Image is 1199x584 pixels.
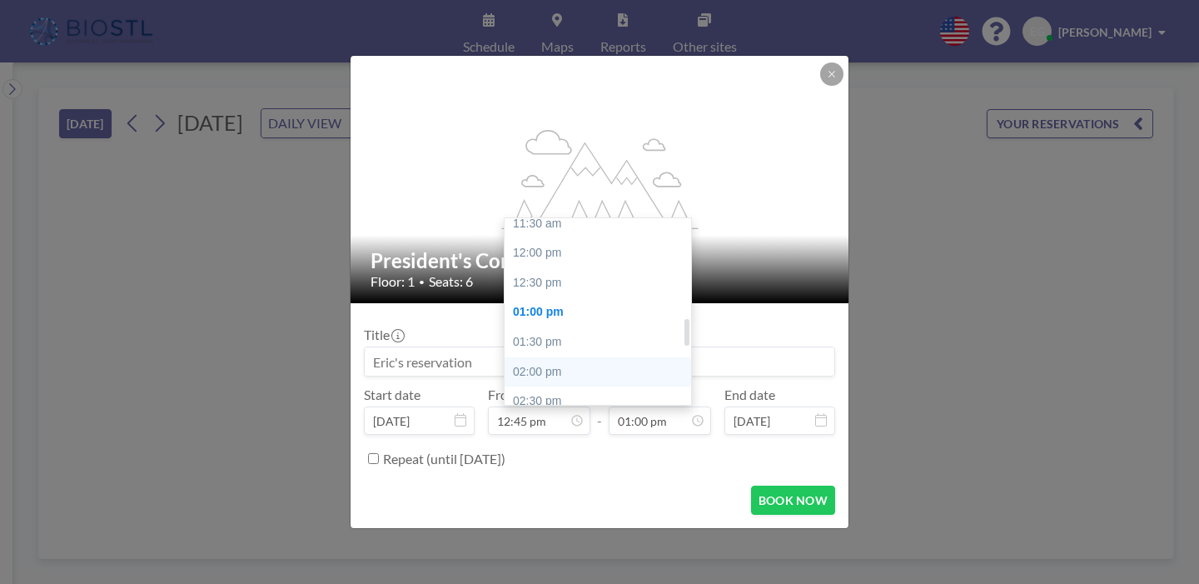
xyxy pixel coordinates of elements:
div: 02:30 pm [505,387,691,417]
h2: President's Conference Room - 109 [371,248,830,273]
div: 01:00 pm [505,297,691,327]
label: Start date [364,387,420,403]
g: flex-grow: 1.2; [502,128,699,228]
label: Title [364,327,403,343]
div: 12:30 pm [505,268,691,298]
label: Repeat (until [DATE]) [383,451,505,467]
div: 12:00 pm [505,238,691,268]
button: BOOK NOW [751,486,835,515]
div: 11:30 am [505,209,691,239]
span: Floor: 1 [371,273,415,290]
div: 02:00 pm [505,357,691,387]
label: End date [724,387,775,403]
div: 01:30 pm [505,327,691,357]
span: - [597,392,602,429]
span: Seats: 6 [429,273,473,290]
input: Eric's reservation [365,347,834,376]
span: • [419,276,425,288]
label: From [488,387,519,403]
